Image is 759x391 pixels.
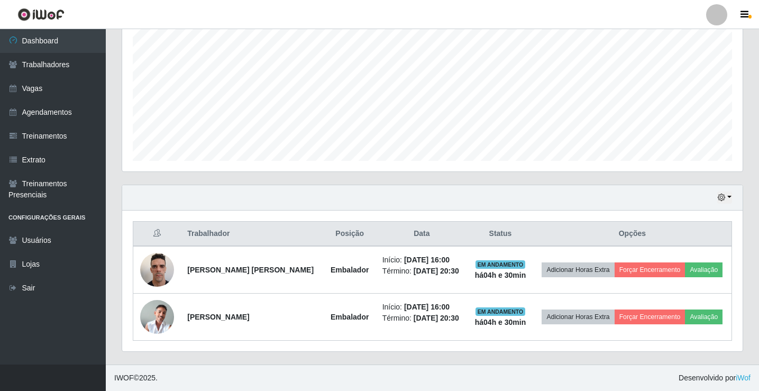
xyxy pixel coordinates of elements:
[685,310,723,324] button: Avaliação
[324,222,376,247] th: Posição
[468,222,533,247] th: Status
[382,313,462,324] li: Término:
[736,374,751,382] a: iWof
[382,254,462,266] li: Início:
[181,222,324,247] th: Trabalhador
[542,262,614,277] button: Adicionar Horas Extra
[114,374,134,382] span: IWOF
[331,313,369,321] strong: Embalador
[615,262,685,277] button: Forçar Encerramento
[533,222,732,247] th: Opções
[679,372,751,384] span: Desenvolvido por
[17,8,65,21] img: CoreUI Logo
[376,222,468,247] th: Data
[475,318,526,326] strong: há 04 h e 30 min
[140,247,174,292] img: 1754059666025.jpeg
[685,262,723,277] button: Avaliação
[404,256,450,264] time: [DATE] 16:00
[331,266,369,274] strong: Embalador
[475,271,526,279] strong: há 04 h e 30 min
[615,310,685,324] button: Forçar Encerramento
[542,310,614,324] button: Adicionar Horas Extra
[382,302,462,313] li: Início:
[114,372,158,384] span: © 2025 .
[187,313,249,321] strong: [PERSON_NAME]
[187,266,314,274] strong: [PERSON_NAME] [PERSON_NAME]
[404,303,450,311] time: [DATE] 16:00
[414,314,459,322] time: [DATE] 20:30
[475,260,526,269] span: EM ANDAMENTO
[382,266,462,277] li: Término:
[140,300,174,334] img: 1698100436346.jpeg
[414,267,459,275] time: [DATE] 20:30
[475,307,526,316] span: EM ANDAMENTO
